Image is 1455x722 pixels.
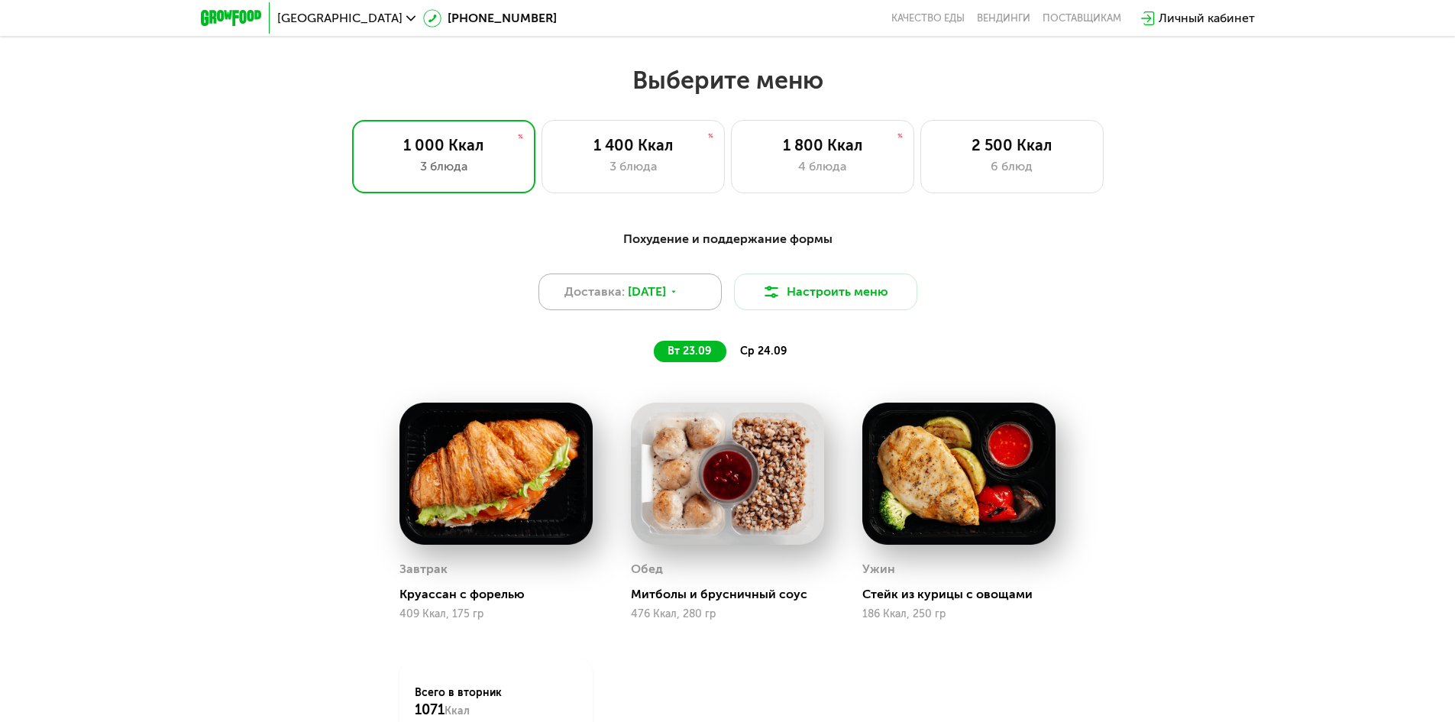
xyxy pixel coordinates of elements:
div: Митболы и брусничный соус [631,587,836,602]
div: 1 400 Ккал [558,136,709,154]
div: Завтрак [399,558,448,581]
a: [PHONE_NUMBER] [423,9,557,28]
span: Доставка: [564,283,625,301]
span: 1071 [415,701,445,718]
div: Всего в вторник [415,685,577,719]
div: поставщикам [1043,12,1121,24]
span: ср 24.09 [740,345,787,358]
div: 3 блюда [558,157,709,176]
span: [DATE] [628,283,666,301]
span: вт 23.09 [668,345,711,358]
div: 2 500 Ккал [936,136,1088,154]
h2: Выберите меню [49,65,1406,96]
div: 6 блюд [936,157,1088,176]
div: 409 Ккал, 175 гр [399,608,593,620]
div: 1 800 Ккал [747,136,898,154]
div: Похудение и поддержание формы [276,230,1180,249]
div: Стейк из курицы с овощами [862,587,1068,602]
span: Ккал [445,704,470,717]
div: Обед [631,558,663,581]
div: Ужин [862,558,895,581]
div: 1 000 Ккал [368,136,519,154]
div: 3 блюда [368,157,519,176]
div: 476 Ккал, 280 гр [631,608,824,620]
a: Вендинги [977,12,1030,24]
div: Личный кабинет [1159,9,1255,28]
div: Круассан с форелью [399,587,605,602]
span: [GEOGRAPHIC_DATA] [277,12,403,24]
div: 186 Ккал, 250 гр [862,608,1056,620]
button: Настроить меню [734,274,917,310]
div: 4 блюда [747,157,898,176]
a: Качество еды [891,12,965,24]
